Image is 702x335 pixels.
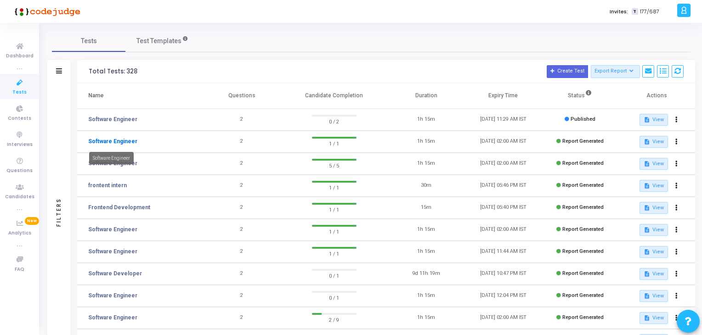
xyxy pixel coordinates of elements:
[204,307,280,329] td: 2
[6,167,33,175] span: Questions
[640,136,668,148] button: View
[644,271,650,277] mat-icon: description
[640,202,668,214] button: View
[15,266,24,274] span: FAQ
[7,141,33,149] span: Interviews
[204,241,280,263] td: 2
[465,241,542,263] td: [DATE] 11:44 AM IST
[388,263,464,285] td: 9d 11h 19m
[640,114,668,126] button: View
[562,226,604,232] span: Report Generated
[312,271,357,280] span: 0 / 1
[88,225,137,234] a: Software Engineer
[312,315,357,324] span: 2 / 9
[644,315,650,321] mat-icon: description
[640,180,668,192] button: View
[88,137,137,145] a: Software Engineer
[55,162,63,262] div: Filters
[81,36,97,46] span: Tests
[204,285,280,307] td: 2
[388,153,464,175] td: 1h 15m
[562,270,604,276] span: Report Generated
[562,292,604,298] span: Report Generated
[640,158,668,170] button: View
[388,285,464,307] td: 1h 15m
[610,8,628,16] label: Invites:
[465,153,542,175] td: [DATE] 02:00 AM IST
[562,182,604,188] span: Report Generated
[591,65,640,78] button: Export Report
[618,83,695,109] th: Actions
[204,263,280,285] td: 2
[12,89,27,96] span: Tests
[8,229,31,237] span: Analytics
[388,307,464,329] td: 1h 15m
[547,65,588,78] button: Create Test
[640,246,668,258] button: View
[88,313,137,322] a: Software Engineer
[465,109,542,131] td: [DATE] 11:29 AM IST
[562,204,604,210] span: Report Generated
[204,197,280,219] td: 2
[312,139,357,148] span: 1 / 1
[640,312,668,324] button: View
[312,183,357,192] span: 1 / 1
[640,8,659,16] span: 177/687
[89,152,134,164] div: Software Engineer
[465,83,542,109] th: Expiry Time
[465,175,542,197] td: [DATE] 05:46 PM IST
[465,197,542,219] td: [DATE] 05:40 PM IST
[388,83,464,109] th: Duration
[644,227,650,233] mat-icon: description
[388,175,464,197] td: 30m
[571,116,595,122] span: Published
[312,117,357,126] span: 0 / 2
[465,285,542,307] td: [DATE] 12:04 PM IST
[6,52,34,60] span: Dashboard
[640,290,668,302] button: View
[644,205,650,211] mat-icon: description
[312,205,357,214] span: 1 / 1
[388,241,464,263] td: 1h 15m
[388,109,464,131] td: 1h 15m
[312,227,357,236] span: 1 / 1
[388,197,464,219] td: 15m
[204,131,280,153] td: 2
[5,193,34,201] span: Candidates
[204,219,280,241] td: 2
[632,8,638,15] span: T
[562,314,604,320] span: Report Generated
[11,2,80,21] img: logo
[388,219,464,241] td: 1h 15m
[465,219,542,241] td: [DATE] 02:00 AM IST
[88,291,137,300] a: Software Engineer
[25,217,39,225] span: New
[204,83,280,109] th: Questions
[562,248,604,254] span: Report Generated
[77,83,204,109] th: Name
[644,249,650,255] mat-icon: description
[388,131,464,153] td: 1h 15m
[644,139,650,145] mat-icon: description
[204,153,280,175] td: 2
[312,249,357,258] span: 1 / 1
[204,175,280,197] td: 2
[640,268,668,280] button: View
[644,293,650,299] mat-icon: description
[562,138,604,144] span: Report Generated
[204,109,280,131] td: 2
[644,183,650,189] mat-icon: description
[465,307,542,329] td: [DATE] 02:00 AM IST
[542,83,618,109] th: Status
[88,247,137,256] a: Software Engineer
[465,263,542,285] td: [DATE] 10:47 PM IST
[136,36,181,46] span: Test Templates
[88,181,127,190] a: frontent intern
[8,115,31,123] span: Contests
[562,160,604,166] span: Report Generated
[465,131,542,153] td: [DATE] 02:00 AM IST
[280,83,388,109] th: Candidate Completion
[644,117,650,123] mat-icon: description
[88,203,150,212] a: Frontend Development
[89,68,137,75] div: Total Tests: 328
